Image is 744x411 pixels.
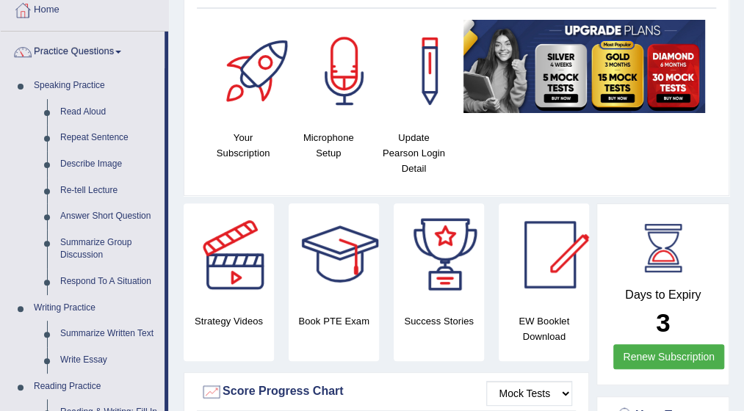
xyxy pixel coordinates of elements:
[54,269,165,295] a: Respond To A Situation
[289,313,379,329] h4: Book PTE Exam
[378,130,449,176] h4: Update Pearson Login Detail
[613,288,712,302] h4: Days to Expiry
[54,125,165,151] a: Repeat Sentence
[54,178,165,204] a: Re-tell Lecture
[394,313,484,329] h4: Success Stories
[27,374,165,400] a: Reading Practice
[293,130,364,161] h4: Microphone Setup
[54,230,165,269] a: Summarize Group Discussion
[184,313,274,329] h4: Strategy Videos
[54,347,165,374] a: Write Essay
[463,20,705,113] img: small5.jpg
[499,313,589,344] h4: EW Booklet Download
[1,32,165,68] a: Practice Questions
[54,203,165,230] a: Answer Short Question
[54,99,165,126] a: Read Aloud
[613,344,724,369] a: Renew Subscription
[27,73,165,99] a: Speaking Practice
[54,151,165,178] a: Describe Image
[54,321,165,347] a: Summarize Written Text
[208,130,278,161] h4: Your Subscription
[201,381,572,403] div: Score Progress Chart
[656,308,670,337] b: 3
[27,295,165,321] a: Writing Practice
